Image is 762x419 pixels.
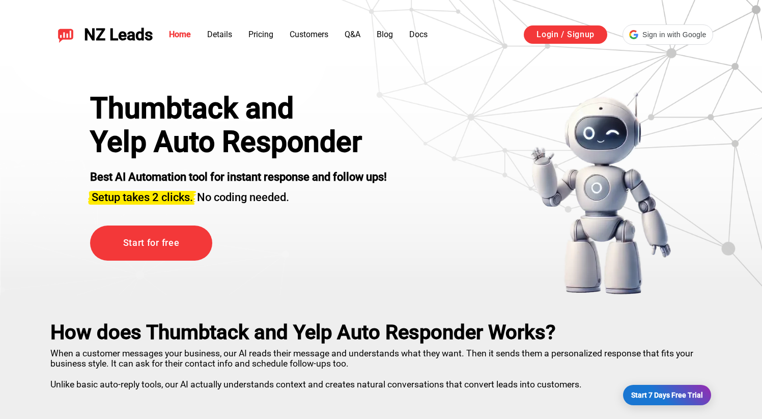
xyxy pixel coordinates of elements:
[248,30,273,39] a: Pricing
[524,25,607,44] a: Login / Signup
[642,30,706,40] span: Sign in with Google
[90,125,387,159] h1: Yelp Auto Responder
[409,30,428,39] a: Docs
[90,226,212,261] a: Start for free
[377,30,393,39] a: Blog
[623,24,713,45] div: Sign in with Google
[90,185,387,205] h3: No coding needed.
[90,171,387,183] strong: Best AI Automation tool for instant response and follow ups!
[92,191,193,204] span: Setup takes 2 clicks.
[50,321,712,344] h2: How does Thumbtack and Yelp Auto Responder Works?
[84,25,153,44] span: NZ Leads
[169,30,191,39] a: Home
[623,385,711,405] a: Start 7 Days Free Trial
[290,30,328,39] a: Customers
[50,344,712,389] p: When a customer messages your business, our AI reads their message and understands what they want...
[345,30,360,39] a: Q&A
[90,92,387,125] div: Thumbtack and
[58,26,74,43] img: NZ Leads logo
[530,92,672,295] img: yelp bot
[207,30,232,39] a: Details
